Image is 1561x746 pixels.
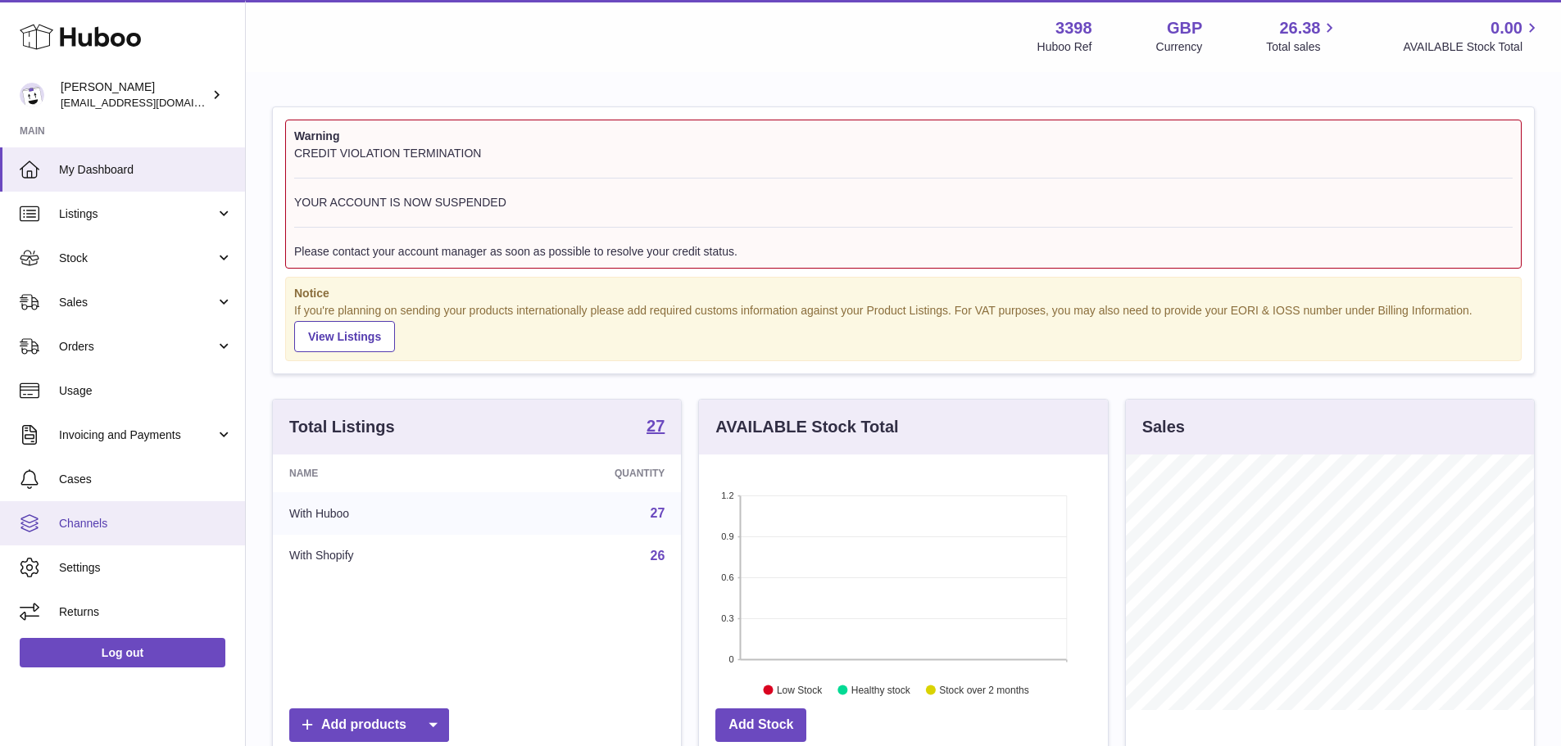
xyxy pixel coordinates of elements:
[59,383,233,399] span: Usage
[20,638,225,667] a: Log out
[59,604,233,620] span: Returns
[294,286,1513,301] strong: Notice
[1055,17,1092,39] strong: 3398
[294,129,1513,144] strong: Warning
[273,454,493,492] th: Name
[61,79,208,111] div: [PERSON_NAME]
[59,560,233,576] span: Settings
[1266,17,1339,55] a: 26.38 Total sales
[715,416,898,438] h3: AVAILABLE Stock Total
[1403,17,1541,55] a: 0.00 AVAILABLE Stock Total
[651,549,665,563] a: 26
[59,516,233,531] span: Channels
[1167,17,1202,39] strong: GBP
[851,685,911,696] text: Healthy stock
[59,472,233,487] span: Cases
[651,506,665,520] a: 27
[1037,39,1092,55] div: Huboo Ref
[647,418,665,434] strong: 27
[1142,416,1185,438] h3: Sales
[59,251,216,266] span: Stock
[61,96,241,109] span: [EMAIL_ADDRESS][DOMAIN_NAME]
[289,708,449,742] a: Add products
[1156,39,1203,55] div: Currency
[289,416,395,438] h3: Total Listings
[647,418,665,437] a: 27
[59,339,216,355] span: Orders
[294,321,395,352] a: View Listings
[729,654,734,664] text: 0
[59,295,216,310] span: Sales
[493,454,682,492] th: Quantity
[722,531,734,541] text: 0.9
[722,572,734,582] text: 0.6
[59,206,216,222] span: Listings
[715,708,806,742] a: Add Stock
[59,162,233,178] span: My Dashboard
[59,427,216,443] span: Invoicing and Payments
[1403,39,1541,55] span: AVAILABLE Stock Total
[273,535,493,577] td: With Shopify
[294,303,1513,352] div: If you're planning on sending your products internationally please add required customs informati...
[294,146,1513,260] div: CREDIT VIOLATION TERMINATION YOUR ACCOUNT IS NOW SUSPENDED Please contact your account manager as...
[1266,39,1339,55] span: Total sales
[1491,17,1522,39] span: 0.00
[777,685,823,696] text: Low Stock
[722,613,734,623] text: 0.3
[20,83,44,107] img: internalAdmin-3398@internal.huboo.com
[273,492,493,535] td: With Huboo
[1279,17,1320,39] span: 26.38
[940,685,1029,696] text: Stock over 2 months
[722,491,734,500] text: 1.2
